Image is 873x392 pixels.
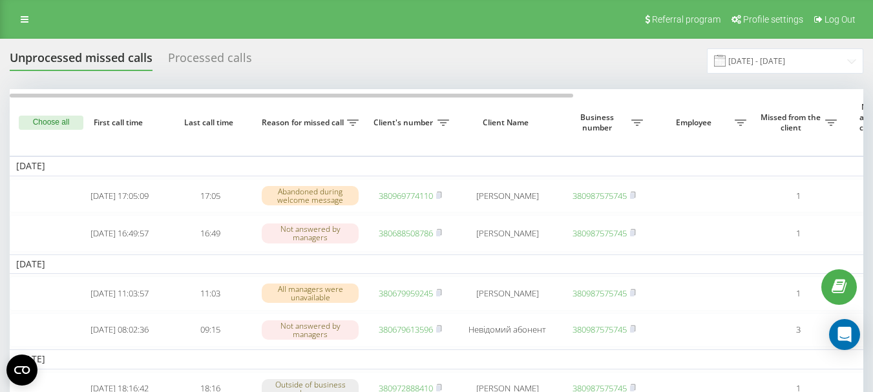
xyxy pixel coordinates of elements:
[573,324,627,335] a: 380987575745
[165,215,255,251] td: 16:49
[379,227,433,239] a: 380688508786
[467,118,548,128] span: Client Name
[652,14,720,25] span: Referral program
[573,287,627,299] a: 380987575745
[19,116,83,130] button: Choose all
[74,215,165,251] td: [DATE] 16:49:57
[168,51,252,71] div: Processed calls
[753,313,843,347] td: 3
[829,319,860,350] div: Open Intercom Messenger
[825,14,856,25] span: Log Out
[165,313,255,347] td: 09:15
[74,179,165,213] td: [DATE] 17:05:09
[759,112,825,132] span: Missed from the client
[165,276,255,311] td: 11:03
[379,324,433,335] a: 380679613596
[175,118,245,128] span: Last call time
[456,215,559,251] td: [PERSON_NAME]
[372,118,437,128] span: Client's number
[656,118,735,128] span: Employee
[262,186,359,205] div: Abandoned during welcome message
[10,51,153,71] div: Unprocessed missed calls
[565,112,631,132] span: Business number
[753,276,843,311] td: 1
[6,355,37,386] button: Open CMP widget
[74,276,165,311] td: [DATE] 11:03:57
[379,287,433,299] a: 380679959245
[85,118,154,128] span: First call time
[456,179,559,213] td: [PERSON_NAME]
[753,179,843,213] td: 1
[262,320,359,340] div: Not answered by managers
[573,227,627,239] a: 380987575745
[379,190,433,201] a: 380969774110
[743,14,803,25] span: Profile settings
[573,190,627,201] a: 380987575745
[456,276,559,311] td: [PERSON_NAME]
[262,118,347,128] span: Reason for missed call
[753,215,843,251] td: 1
[262,284,359,303] div: All managers were unavailable
[456,313,559,347] td: Невідомий абонент
[74,313,165,347] td: [DATE] 08:02:36
[165,179,255,213] td: 17:05
[262,223,359,243] div: Not answered by managers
